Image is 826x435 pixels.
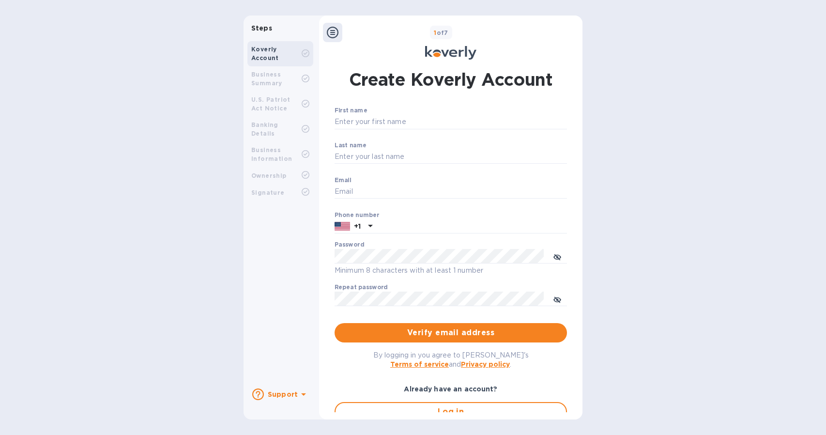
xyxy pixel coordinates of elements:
label: Repeat password [335,285,388,291]
button: toggle password visibility [548,247,567,266]
button: Verify email address [335,323,567,342]
b: Business Summary [251,71,282,87]
b: Ownership [251,172,287,179]
button: toggle password visibility [548,289,567,309]
b: Koverly Account [251,46,279,62]
span: Log in [343,406,558,418]
b: Support [268,390,298,398]
b: Already have an account? [404,385,497,393]
p: Minimum 8 characters with at least 1 number [335,265,567,276]
b: Banking Details [251,121,278,137]
input: Enter your first name [335,115,567,129]
span: By logging in you agree to [PERSON_NAME]'s and . [373,351,529,368]
a: Terms of service [390,360,449,368]
label: First name [335,108,367,114]
a: Privacy policy [461,360,510,368]
span: 1 [434,29,436,36]
p: +1 [354,221,361,231]
input: Email [335,185,567,199]
label: Password [335,242,364,248]
span: Verify email address [342,327,559,339]
button: Log in [335,402,567,421]
label: Phone number [335,212,379,218]
b: Signature [251,189,285,196]
label: Last name [335,142,367,148]
label: Email [335,177,352,183]
input: Enter your last name [335,150,567,164]
b: of 7 [434,29,448,36]
b: Steps [251,24,272,32]
b: Business Information [251,146,292,162]
img: US [335,221,350,232]
b: U.S. Patriot Act Notice [251,96,291,112]
h1: Create Koverly Account [349,67,553,92]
